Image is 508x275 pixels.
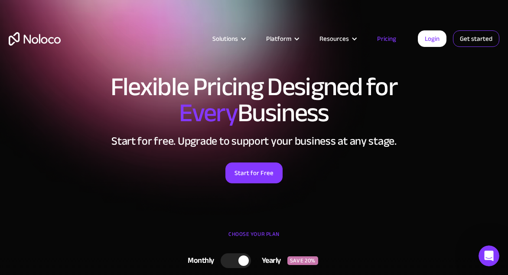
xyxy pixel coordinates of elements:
button: Gif picker [27,209,34,215]
a: Pricing [366,33,407,44]
div: CHOOSE YOUR PLAN [9,228,499,249]
a: here [52,155,65,162]
div: You’ll get replies here and in your email:✉️[EMAIL_ADDRESS][DOMAIN_NAME]Our usual reply time🕒unde... [7,27,142,93]
button: go back [6,3,22,20]
div: Yearly [251,254,287,267]
div: joined the conversation [37,101,148,109]
div: Help Bot says… [7,27,166,100]
button: Emoji picker [13,209,20,215]
a: Get started [453,30,499,47]
div: Solutions [212,33,238,44]
h1: Help Bot [42,8,72,15]
a: Start for Free [225,162,283,183]
b: under 1 hour [21,80,65,86]
div: Close [152,3,168,19]
div: You can use our free version and will not be forced to upgrade. For more details, click . Also, p... [14,138,135,189]
h1: Flexible Pricing Designed for Business [9,74,499,126]
div: Solutions [202,33,255,44]
img: Profile image for Help Bot [25,5,39,19]
div: SAVE 20% [287,256,318,265]
div: Hi there, [PERSON_NAME] here👋 [14,125,135,133]
div: Pranay says… [7,119,166,226]
img: Profile image for Pranay [26,101,35,109]
textarea: Message… [7,190,166,205]
div: Platform [255,33,309,44]
iframe: Intercom live chat [479,245,499,266]
div: Pranay says… [7,99,166,119]
div: Resources [319,33,349,44]
div: Platform [266,33,291,44]
div: Hi there, [PERSON_NAME] here👋You can use our free version and will not be forced to upgrade. For ... [7,119,142,207]
button: Send a message… [149,205,163,219]
div: Monthly [177,254,221,267]
b: [EMAIL_ADDRESS][DOMAIN_NAME] [14,50,83,65]
button: Home [136,3,152,20]
a: Login [418,30,446,47]
button: Upload attachment [41,209,48,215]
div: You’ll get replies here and in your email: ✉️ [14,32,135,66]
span: Every [179,89,238,137]
b: [PERSON_NAME] [37,102,86,108]
div: Our usual reply time 🕒 [14,70,135,87]
a: home [9,32,61,46]
h2: Start for free. Upgrade to support your business at any stage. [9,135,499,148]
div: Resources [309,33,366,44]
